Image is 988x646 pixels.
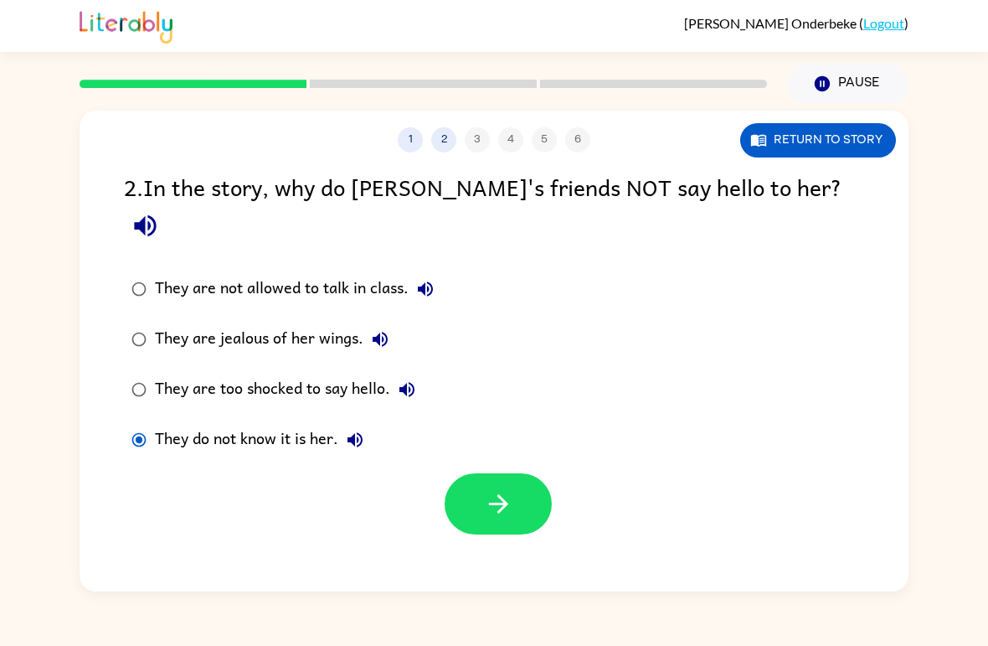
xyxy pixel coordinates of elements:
[409,272,442,306] button: They are not allowed to talk in class.
[155,423,372,457] div: They do not know it is her.
[787,65,908,103] button: Pause
[398,127,423,152] button: 1
[863,15,904,31] a: Logout
[338,423,372,457] button: They do not know it is her.
[155,373,424,406] div: They are too shocked to say hello.
[684,15,859,31] span: [PERSON_NAME] Onderbeke
[684,15,908,31] div: ( )
[740,123,896,158] button: Return to story
[80,7,172,44] img: Literably
[155,323,397,356] div: They are jealous of her wings.
[431,127,456,152] button: 2
[363,323,397,356] button: They are jealous of her wings.
[124,169,864,247] div: 2 . In the story, why do [PERSON_NAME]'s friends NOT say hello to her?
[390,373,424,406] button: They are too shocked to say hello.
[155,272,442,306] div: They are not allowed to talk in class.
